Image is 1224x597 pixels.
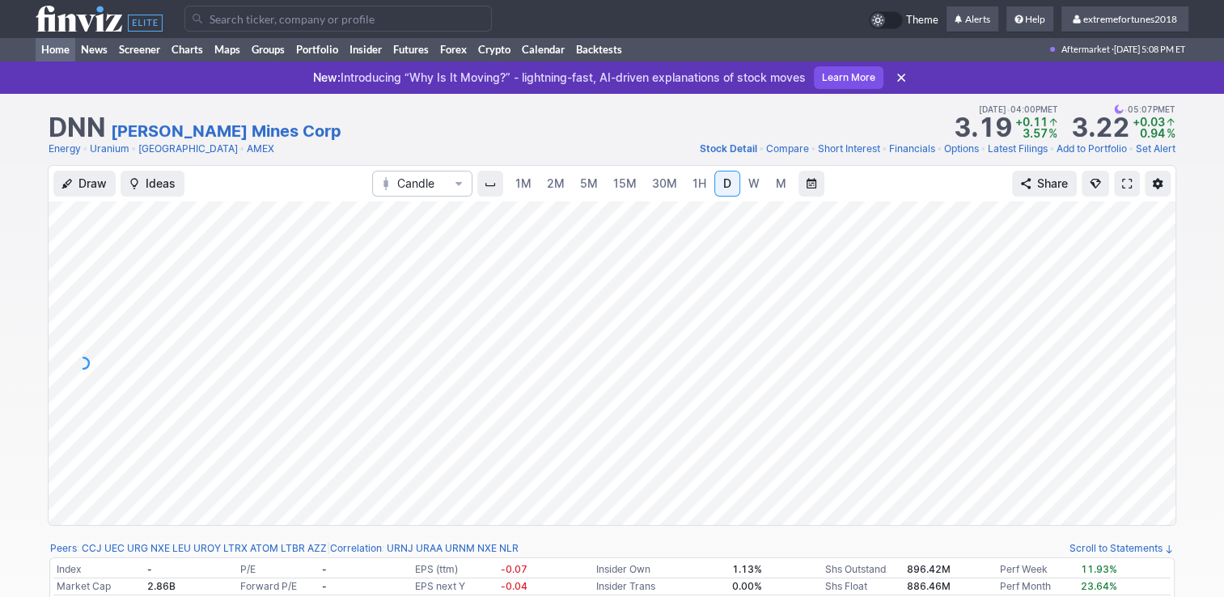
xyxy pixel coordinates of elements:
a: Energy [49,141,81,157]
td: Insider Trans [593,578,729,595]
button: Chart Settings [1145,171,1171,197]
span: W [748,176,760,190]
span: • [1124,102,1128,116]
a: Futures [388,37,434,61]
a: URNJ [387,540,413,557]
span: • [1006,102,1010,116]
span: • [1129,141,1134,157]
b: - [322,563,327,575]
td: EPS next Y [411,578,498,595]
span: • [937,141,942,157]
a: Crypto [472,37,516,61]
strong: 3.19 [954,115,1012,141]
a: extremefortunes2018 [1061,6,1188,32]
td: Perf Month [996,578,1078,595]
span: • [980,141,986,157]
button: Share [1012,171,1077,197]
a: Screener [113,37,166,61]
a: 1M [508,171,539,197]
span: M [776,176,786,190]
a: [GEOGRAPHIC_DATA] [138,141,238,157]
span: 1M [515,176,532,190]
small: - [147,563,152,575]
strong: 3.22 [1071,115,1129,141]
a: Scroll to Statements [1069,542,1174,554]
a: 30M [645,171,684,197]
a: 5M [573,171,605,197]
a: Alerts [947,6,998,32]
td: P/E [237,561,319,578]
a: [PERSON_NAME] Mines Corp [111,120,341,142]
span: 23.64% [1081,580,1117,592]
b: - [322,580,327,592]
a: M [768,171,794,197]
a: Uranium [90,141,129,157]
a: Add to Portfolio [1057,141,1127,157]
td: Index [53,561,144,578]
a: Financials [889,141,935,157]
a: UEC [104,540,125,557]
b: 896.42M [906,563,950,575]
a: Correlation [330,542,382,554]
button: Explore new features [1082,171,1109,197]
a: News [75,37,113,61]
span: extremefortunes2018 [1083,13,1177,25]
a: Peers [50,542,77,554]
span: • [1049,141,1055,157]
td: Shs Float [822,578,904,595]
a: Groups [246,37,290,61]
div: | : [327,540,519,557]
a: D [714,171,740,197]
h1: DNN [49,115,106,141]
span: Share [1037,176,1068,192]
p: Introducing “Why Is It Moving?” - lightning-fast, AI-driven explanations of stock moves [313,70,806,86]
span: 3.57 [1023,126,1048,140]
span: -0.04 [501,580,527,592]
a: Forex [434,37,472,61]
td: Forward P/E [237,578,319,595]
a: Insider [344,37,388,61]
b: 2.86B [147,580,176,592]
a: LEU [172,540,191,557]
span: Ideas [146,176,176,192]
a: CCJ [82,540,102,557]
span: -0.07 [501,563,527,575]
span: [DATE] 04:00PM ET [979,102,1058,116]
span: 15M [613,176,637,190]
button: Draw [53,171,116,197]
a: URNM [445,540,475,557]
a: Portfolio [290,37,344,61]
button: Chart Type [372,171,472,197]
a: Maps [209,37,246,61]
b: 886.46M [906,580,950,592]
span: 2M [547,176,565,190]
span: % [1167,126,1175,140]
span: +0.11 [1015,115,1048,129]
span: 0.94 [1140,126,1165,140]
span: • [882,141,887,157]
td: Shs Outstand [822,561,904,578]
span: 5M [580,176,598,190]
a: 2M [540,171,572,197]
span: % [1048,126,1057,140]
a: Latest Filings [988,141,1048,157]
a: NXE [477,540,497,557]
a: Charts [166,37,209,61]
a: Help [1006,6,1053,32]
span: 11.93% [1081,563,1117,575]
span: Theme [906,11,938,29]
span: • [83,141,88,157]
a: NXE [150,540,170,557]
a: Set Alert [1136,141,1175,157]
a: 1H [685,171,714,197]
a: Learn More [814,66,883,89]
a: URG [127,540,148,557]
button: Range [798,171,824,197]
a: LTBR [281,540,305,557]
td: Perf Week [996,561,1078,578]
span: New: [313,70,341,84]
span: Draw [78,176,107,192]
b: 1.13% [732,563,762,575]
a: ATOM [250,540,278,557]
a: AMEX [247,141,274,157]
